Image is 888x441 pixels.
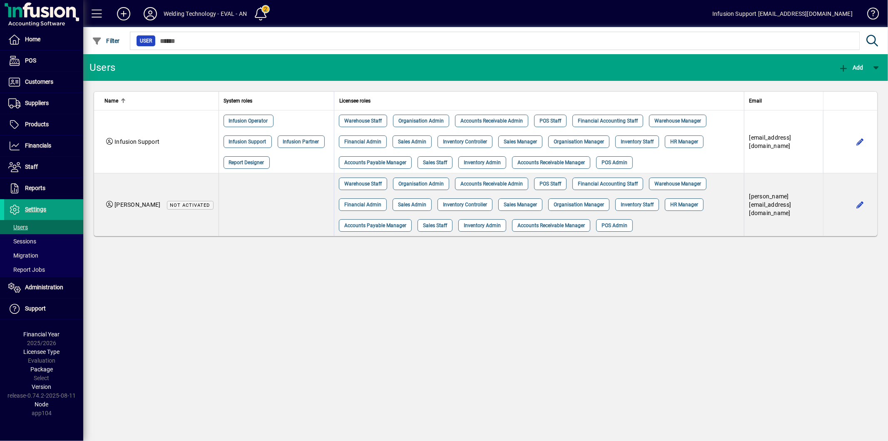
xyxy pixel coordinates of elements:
span: Administration [25,284,63,291]
span: Organisation Admin [398,180,444,188]
span: HR Manager [670,138,698,146]
span: Infusion Operator [229,117,268,125]
a: Suppliers [4,93,83,114]
span: [PERSON_NAME][EMAIL_ADDRESS][DOMAIN_NAME] [749,193,791,216]
span: Staff [25,163,38,170]
span: POS Admin [602,158,627,167]
span: Sales Admin [398,200,426,209]
span: Users [8,224,28,231]
button: Profile [137,6,164,21]
span: User [140,37,152,45]
button: Filter [90,33,122,48]
a: POS [4,50,83,71]
span: POS Admin [602,221,627,230]
span: Financial Accounting Staff [578,180,638,188]
span: Package [30,366,53,373]
span: Accounts Payable Manager [344,158,406,167]
a: Products [4,114,83,135]
span: Version [32,383,52,390]
span: Infusion Support [229,138,266,146]
span: Licensee roles [339,96,371,105]
span: Migration [8,252,38,259]
span: Add [838,64,863,71]
span: Email [749,96,762,105]
div: Users [90,61,125,74]
span: Infusion Support [114,138,159,145]
div: Name [104,96,214,105]
button: Edit [853,198,867,211]
span: Not activated [170,203,210,208]
a: Migration [4,248,83,263]
a: Reports [4,178,83,199]
span: Reports [25,185,45,191]
span: Infusion Partner [283,138,319,146]
button: Edit [853,135,867,148]
span: Name [104,96,118,105]
span: Warehouse Manager [654,180,701,188]
span: Sessions [8,238,36,245]
a: Sessions [4,234,83,248]
span: System roles [224,96,253,105]
span: Financial Accounting Staff [578,117,638,125]
span: Accounts Receivable Manager [517,221,585,230]
span: Organisation Manager [554,138,604,146]
span: Filter [92,38,120,44]
span: Products [25,121,49,128]
span: Settings [25,206,46,213]
span: [PERSON_NAME] [114,201,160,208]
span: Report Designer [229,158,264,167]
span: Financial Admin [344,138,381,146]
span: Sales Manager [504,200,537,209]
span: Accounts Receivable Manager [517,158,585,167]
span: HR Manager [670,200,698,209]
span: Accounts Receivable Admin [460,180,523,188]
a: Administration [4,277,83,298]
div: Welding Technology - EVAL - AN [164,7,247,20]
span: Inventory Staff [621,200,654,209]
span: Licensee Type [24,348,60,355]
span: POS Staff [540,180,561,188]
span: Report Jobs [8,266,45,273]
button: Add [110,6,137,21]
a: Knowledge Base [861,2,878,29]
span: Sales Staff [423,158,447,167]
a: Report Jobs [4,263,83,277]
div: Infusion Support [EMAIL_ADDRESS][DOMAIN_NAME] [712,7,853,20]
span: Inventory Admin [464,158,501,167]
a: Home [4,29,83,50]
a: Customers [4,72,83,93]
span: Sales Manager [504,138,537,146]
span: Sales Staff [423,221,447,230]
a: Staff [4,157,83,178]
span: Support [25,305,46,312]
button: Add [836,60,866,75]
span: Financials [25,142,51,149]
a: Financials [4,135,83,156]
span: POS [25,57,36,64]
a: Support [4,298,83,319]
span: Node [35,401,49,408]
span: Inventory Admin [464,221,501,230]
span: [EMAIL_ADDRESS][DOMAIN_NAME] [749,134,791,149]
span: Customers [25,78,53,85]
span: Home [25,36,40,43]
span: Inventory Controller [443,138,487,146]
span: Financial Admin [344,200,381,209]
span: Warehouse Manager [654,117,701,125]
span: Organisation Manager [554,200,604,209]
span: Suppliers [25,100,49,106]
a: Users [4,220,83,234]
span: Accounts Payable Manager [344,221,406,230]
span: Accounts Receivable Admin [460,117,523,125]
span: Warehouse Staff [344,117,382,125]
span: Organisation Admin [398,117,444,125]
span: Financial Year [24,331,60,338]
span: Inventory Staff [621,138,654,146]
span: Sales Admin [398,138,426,146]
span: Warehouse Staff [344,180,382,188]
span: Inventory Controller [443,200,487,209]
span: POS Staff [540,117,561,125]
